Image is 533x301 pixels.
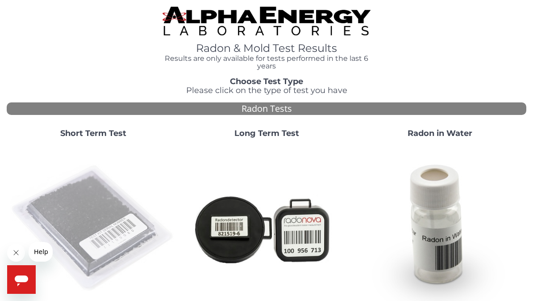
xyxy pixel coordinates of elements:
[234,128,299,138] strong: Long Term Test
[7,102,526,115] div: Radon Tests
[29,242,53,262] iframe: Message from company
[162,42,371,54] h1: Radon & Mold Test Results
[230,76,303,86] strong: Choose Test Type
[7,265,36,294] iframe: Button to launch messaging window
[7,244,25,262] iframe: Close message
[186,85,347,95] span: Please click on the type of test you have
[162,55,371,70] h4: Results are only available for tests performed in the last 6 years
[408,128,472,138] strong: Radon in Water
[162,7,371,35] img: TightCrop.jpg
[60,128,126,138] strong: Short Term Test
